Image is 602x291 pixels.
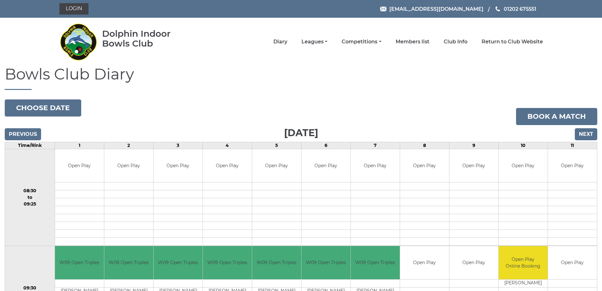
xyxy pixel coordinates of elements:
td: Open Play [449,246,498,279]
div: Dolphin Indoor Bowls Club [102,29,191,48]
td: W09 Open Triples [154,246,203,279]
span: 01202 675551 [504,6,536,12]
td: 11 [548,142,597,149]
td: 9 [449,142,498,149]
a: Competitions [342,38,381,45]
td: Open Play Online Booking [499,246,548,279]
td: Open Play [548,246,597,279]
td: Open Play [154,149,203,182]
td: W09 Open Triples [203,246,252,279]
td: Open Play [400,246,449,279]
td: W09 Open Triples [301,246,350,279]
img: Phone us [496,6,500,11]
a: Return to Club Website [482,38,543,45]
td: W09 Open Triples [104,246,153,279]
td: 10 [498,142,548,149]
td: 4 [203,142,252,149]
a: Email [EMAIL_ADDRESS][DOMAIN_NAME] [380,5,483,13]
td: 2 [104,142,153,149]
td: 6 [301,142,350,149]
td: W09 Open Triples [351,246,400,279]
h1: Bowls Club Diary [5,66,597,90]
a: Phone us 01202 675551 [495,5,536,13]
td: Open Play [499,149,548,182]
td: Open Play [252,149,301,182]
a: Login [59,3,88,15]
td: 08:30 to 09:25 [5,149,55,246]
td: Open Play [400,149,449,182]
td: [PERSON_NAME] [499,279,548,287]
a: Book a match [516,108,597,125]
input: Previous [5,128,41,140]
span: [EMAIL_ADDRESS][DOMAIN_NAME] [389,6,483,12]
td: Open Play [203,149,252,182]
img: Email [380,7,386,11]
img: Dolphin Indoor Bowls Club [59,20,97,64]
a: Club Info [444,38,467,45]
a: Diary [273,38,287,45]
td: W09 Open Triples [252,246,301,279]
td: 8 [400,142,449,149]
td: Open Play [104,149,153,182]
button: Choose date [5,99,81,117]
td: Open Play [351,149,400,182]
td: 3 [153,142,203,149]
td: Open Play [55,149,104,182]
input: Next [575,128,597,140]
td: Open Play [548,149,597,182]
td: 1 [55,142,104,149]
td: 5 [252,142,301,149]
td: Open Play [449,149,498,182]
a: Members list [396,38,429,45]
a: Leagues [301,38,327,45]
td: W09 Open Triples [55,246,104,279]
td: Open Play [301,149,350,182]
td: 7 [350,142,400,149]
td: Time/Rink [5,142,55,149]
